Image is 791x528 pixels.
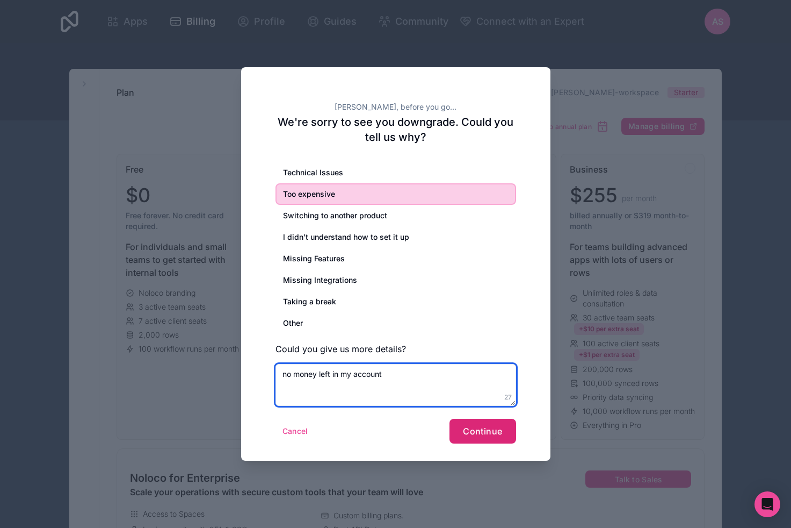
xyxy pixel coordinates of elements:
[275,248,516,269] div: Missing Features
[275,423,315,440] button: Cancel
[463,426,502,437] span: Continue
[275,205,516,226] div: Switching to another product
[275,226,516,248] div: I didn’t understand how to set it up
[275,183,516,205] div: Too expensive
[275,162,516,183] div: Technical Issues
[275,115,516,145] h2: We're sorry to see you downgrade. Could you tell us why?
[754,491,780,517] div: Open Intercom Messenger
[275,312,516,334] div: Other
[275,364,516,406] textarea: no money left in my account
[449,419,516,444] button: Continue
[275,102,516,112] h2: [PERSON_NAME], before you go...
[275,291,516,312] div: Taking a break
[275,343,516,355] h3: Could you give us more details?
[275,269,516,291] div: Missing Integrations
